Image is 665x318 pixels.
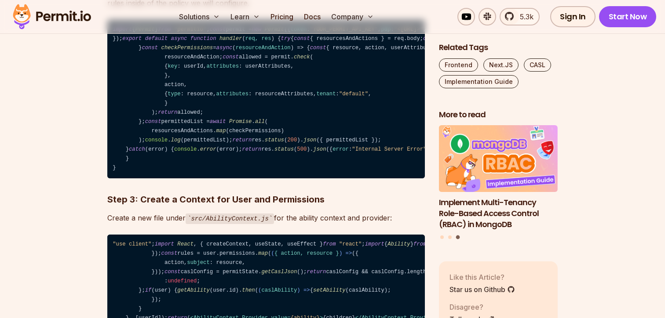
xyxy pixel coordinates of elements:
span: 500 [297,146,307,152]
span: "Internal Server Error" [352,146,426,152]
span: const [161,250,178,257]
span: const [145,119,161,125]
span: check [294,54,310,60]
span: try [281,36,291,42]
span: id [229,287,236,293]
span: resourceAndAction [236,45,291,51]
span: attributes [206,63,239,69]
span: return [158,109,177,116]
a: Next.JS [483,58,519,72]
a: Docs [300,8,324,25]
span: handler [219,36,242,42]
span: getAbility [177,287,210,293]
span: checkPermissions [161,45,213,51]
span: 200 [287,137,297,143]
span: const [223,54,239,60]
span: "use client" [113,241,151,247]
span: undefined [168,278,197,284]
span: import [365,241,384,247]
span: console [174,146,197,152]
span: { action, resource } [274,250,339,257]
li: 3 of 3 [439,126,558,230]
a: Frontend [439,58,478,72]
img: Permit logo [9,2,95,32]
span: error [332,146,349,152]
h3: Implement Multi-Tenancy Role-Based Access Control (RBAC) in MongoDB [439,197,558,230]
button: Learn [227,8,263,25]
span: return [307,269,326,275]
span: map [258,250,268,257]
span: json [303,137,316,143]
span: then [242,287,255,293]
p: Disagree? [449,302,496,312]
button: Company [328,8,377,25]
img: Implement Multi-Tenancy Role-Based Access Control (RBAC) in MongoDB [439,126,558,192]
span: const [142,45,158,51]
button: Go to slide 2 [448,235,452,239]
span: all [255,119,265,125]
span: req, res [245,36,271,42]
a: Implementation Guide [439,75,519,88]
span: await [210,119,226,125]
span: key [168,63,177,69]
button: Solutions [175,8,223,25]
span: map [216,128,226,134]
span: type [168,91,180,97]
span: from [323,241,336,247]
span: tenant [316,91,336,97]
span: console [145,137,168,143]
a: Sign In [550,6,596,27]
span: Promise [229,119,252,125]
button: Go to slide 3 [456,235,460,239]
span: 5.3k [515,11,533,22]
span: subject [187,260,209,266]
span: ( ) => [271,250,352,257]
strong: Step 3: Create a Context for User and Permissions [107,194,325,205]
span: json [313,146,326,152]
span: const [423,36,439,42]
a: Pricing [267,8,297,25]
span: "default" [339,91,368,97]
a: 5.3k [500,8,540,25]
span: setAbility [313,287,346,293]
span: log [171,137,181,143]
span: permissions [219,250,255,257]
span: caslAbility [261,287,297,293]
span: error [200,146,216,152]
code: src/AbilityContext.js [186,213,274,224]
span: const [310,45,326,51]
a: Start Now [599,6,657,27]
span: ( ) => [258,287,310,293]
a: Star us on Github [449,284,515,295]
span: from [413,241,426,247]
span: async [171,36,187,42]
span: return [232,137,252,143]
span: getCaslJson [261,269,297,275]
span: Ability [387,241,410,247]
span: async [216,45,233,51]
span: default [145,36,168,42]
span: body [407,36,420,42]
span: attributes [216,91,249,97]
span: React [177,241,194,247]
a: CASL [524,58,551,72]
h2: Related Tags [439,42,558,53]
span: function [190,36,216,42]
span: import [155,241,174,247]
code: { } ; permit = ({ : , : , }); ( ) { { { resourcesAndActions } = req. ; { : userId } = req. ; (!us... [107,20,425,178]
span: const [294,36,310,42]
h2: More to read [439,109,558,120]
span: const [164,269,181,275]
span: length [407,269,426,275]
a: Implement Multi-Tenancy Role-Based Access Control (RBAC) in MongoDBImplement Multi-Tenancy Role-B... [439,126,558,230]
span: if [145,287,152,293]
span: export [122,36,142,42]
span: status [274,146,294,152]
div: Posts [439,126,558,241]
p: Create a new file under for the ability context and provider: [107,212,425,224]
span: status [265,137,284,143]
span: return [242,146,261,152]
p: Like this Article? [449,272,515,282]
button: Go to slide 1 [440,235,444,239]
span: "react" [339,241,362,247]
